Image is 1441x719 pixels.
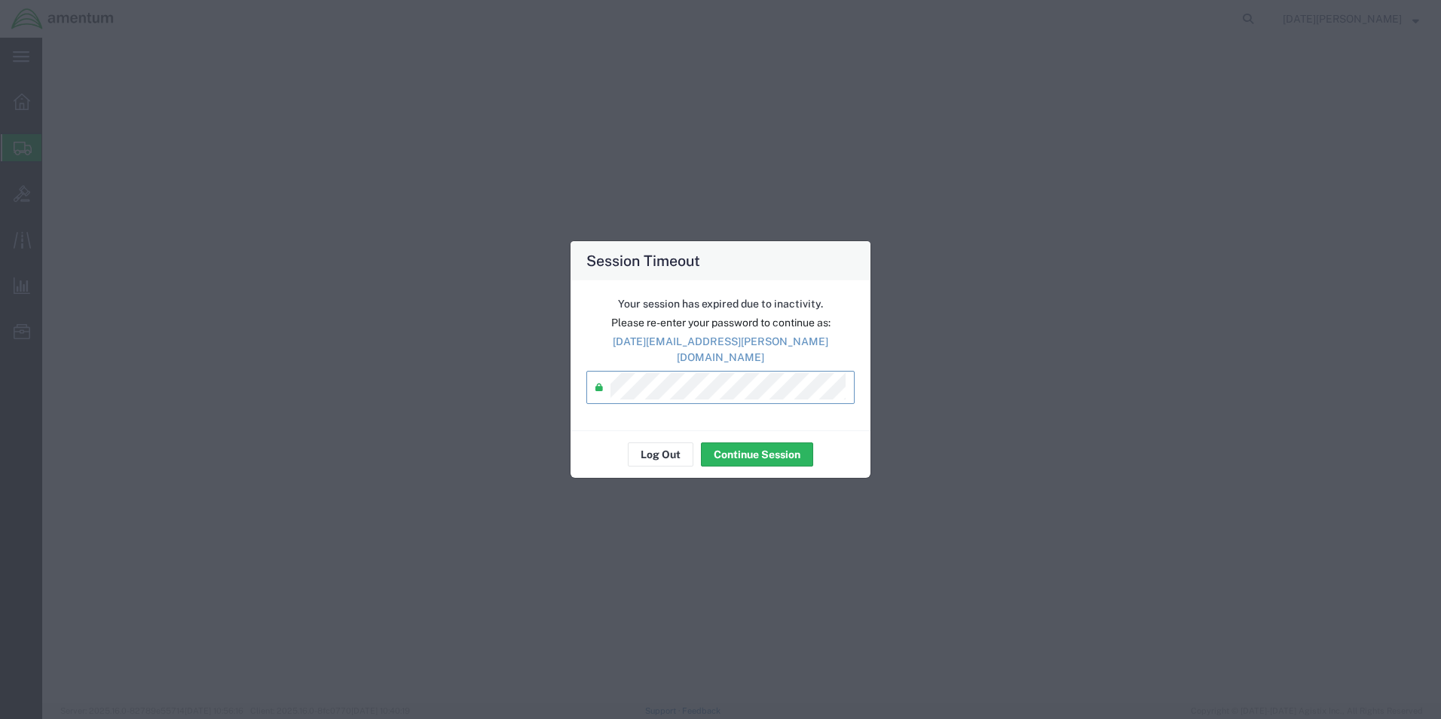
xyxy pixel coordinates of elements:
p: [DATE][EMAIL_ADDRESS][PERSON_NAME][DOMAIN_NAME] [586,334,855,366]
button: Continue Session [701,442,813,467]
p: Your session has expired due to inactivity. [586,296,855,312]
p: Please re-enter your password to continue as: [586,315,855,331]
h4: Session Timeout [586,249,700,271]
button: Log Out [628,442,693,467]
